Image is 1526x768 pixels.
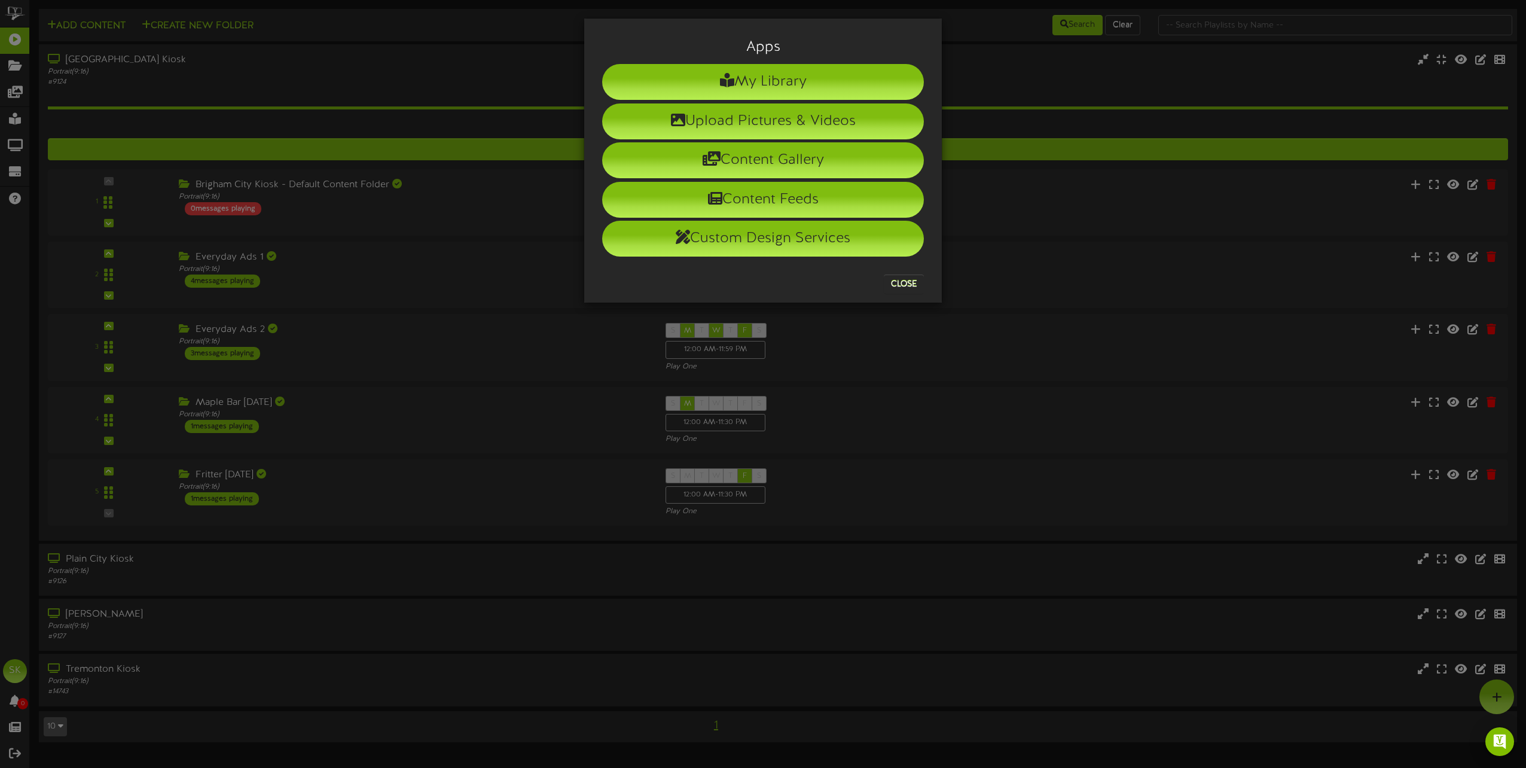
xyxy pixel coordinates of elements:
li: Upload Pictures & Videos [602,103,924,139]
li: Content Gallery [602,142,924,178]
h3: Apps [602,39,924,55]
li: Content Feeds [602,182,924,218]
li: Custom Design Services [602,221,924,257]
div: Open Intercom Messenger [1485,727,1514,756]
button: Close [884,275,924,294]
li: My Library [602,64,924,100]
